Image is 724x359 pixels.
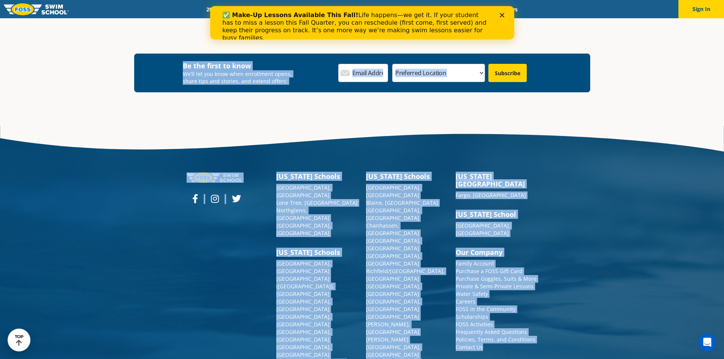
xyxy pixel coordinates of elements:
h3: [US_STATE] School [456,210,538,218]
iframe: Intercom live chat banner [210,6,514,40]
a: Contact Us [456,343,483,351]
a: [GEOGRAPHIC_DATA][PERSON_NAME], [GEOGRAPHIC_DATA] [366,313,419,335]
a: FOSS Activities [456,321,493,328]
input: Subscribe [488,64,527,82]
a: Richfield/[GEOGRAPHIC_DATA], [GEOGRAPHIC_DATA] [366,267,445,282]
a: Private & Semi-Private Lessons [456,283,534,290]
a: Schools [247,6,279,13]
a: [GEOGRAPHIC_DATA], [GEOGRAPHIC_DATA] [276,313,331,328]
input: Email Address [338,64,388,82]
h3: Our Company [456,248,538,256]
a: Fargo, [GEOGRAPHIC_DATA] [456,191,526,199]
h3: [US_STATE] Schools [276,248,358,256]
a: About FOSS [346,6,388,13]
h3: [US_STATE][GEOGRAPHIC_DATA] [456,172,538,188]
a: [GEOGRAPHIC_DATA], [GEOGRAPHIC_DATA] [366,237,421,252]
a: Scholarships [456,313,488,320]
a: [GEOGRAPHIC_DATA], [GEOGRAPHIC_DATA] [366,184,421,199]
div: Life happens—we get it. If your student has to miss a lesson this Fall Quarter, you can reschedul... [12,5,280,36]
div: Close [290,7,297,11]
a: [GEOGRAPHIC_DATA], [GEOGRAPHIC_DATA] [276,222,331,237]
a: [GEOGRAPHIC_DATA] ([GEOGRAPHIC_DATA]), [GEOGRAPHIC_DATA] [276,275,334,297]
a: Policies, Terms, and Conditions [456,336,535,343]
a: [GEOGRAPHIC_DATA], [GEOGRAPHIC_DATA] [276,260,331,275]
a: [GEOGRAPHIC_DATA], [GEOGRAPHIC_DATA] [366,298,421,313]
a: [GEOGRAPHIC_DATA], [GEOGRAPHIC_DATA] [366,283,421,297]
a: Blog [469,6,493,13]
img: FOSS Swim School Logo [4,3,69,15]
b: ✅ Make-Up Lessons Available This Fall! [12,5,148,13]
a: Blaine, [GEOGRAPHIC_DATA] [366,199,438,206]
iframe: Intercom live chat [698,333,716,351]
a: [GEOGRAPHIC_DATA], [GEOGRAPHIC_DATA] [276,184,331,199]
a: [GEOGRAPHIC_DATA], [GEOGRAPHIC_DATA] [276,343,331,358]
a: Northglenn, [GEOGRAPHIC_DATA] [276,207,330,221]
img: Foss-logo-horizontal-white.svg [187,172,244,183]
a: Purchase Goggles, Suits & More [456,275,537,282]
a: [GEOGRAPHIC_DATA], [GEOGRAPHIC_DATA] [276,298,331,313]
a: [GEOGRAPHIC_DATA], [GEOGRAPHIC_DATA] [456,222,510,237]
p: We’ll let you know when enrollment opens, share tips and stories, and extend offers: [183,70,297,85]
h3: [US_STATE] Schools [276,172,358,180]
div: TOP [15,334,24,346]
a: [GEOGRAPHIC_DATA], [GEOGRAPHIC_DATA] [276,328,331,343]
a: Careers [493,6,524,13]
a: Careers [456,298,475,305]
a: Frequently Asked Questions [456,328,527,335]
a: Chanhassen, [GEOGRAPHIC_DATA] [366,222,419,237]
a: Purchase a FOSS Gift Card [456,267,523,275]
a: Lone Tree, [GEOGRAPHIC_DATA] [276,199,358,206]
a: [PERSON_NAME][GEOGRAPHIC_DATA], [GEOGRAPHIC_DATA] [366,336,421,358]
a: Swim Like [PERSON_NAME] [388,6,469,13]
h3: [US_STATE] Schools [366,172,448,180]
a: FOSS in the Community [456,305,516,313]
a: Swim Path® Program [279,6,346,13]
a: 2025 Calendar [200,6,247,13]
h4: Be the first to know [183,61,297,70]
a: Water Safety [456,290,488,297]
a: Family Account [456,260,494,267]
a: [GEOGRAPHIC_DATA], [GEOGRAPHIC_DATA] [366,252,421,267]
a: [GEOGRAPHIC_DATA], [GEOGRAPHIC_DATA] [366,207,421,221]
